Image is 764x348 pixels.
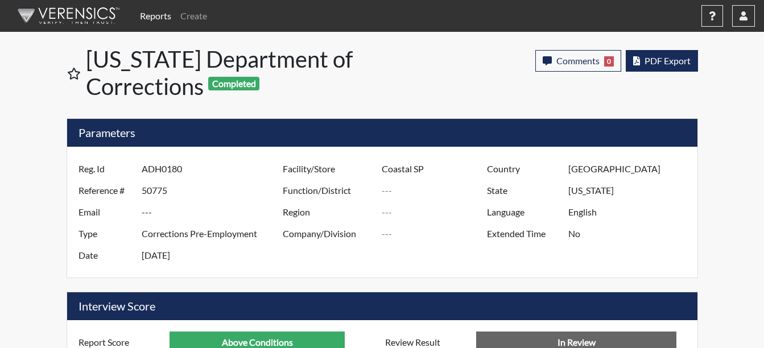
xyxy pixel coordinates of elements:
[142,180,286,201] input: ---
[568,158,694,180] input: ---
[70,201,142,223] label: Email
[176,5,212,27] a: Create
[274,201,382,223] label: Region
[568,201,694,223] input: ---
[70,245,142,266] label: Date
[135,5,176,27] a: Reports
[556,55,600,66] span: Comments
[142,223,286,245] input: ---
[568,180,694,201] input: ---
[568,223,694,245] input: ---
[208,77,259,90] span: Completed
[626,50,698,72] button: PDF Export
[382,158,490,180] input: ---
[274,223,382,245] label: Company/Division
[70,223,142,245] label: Type
[70,180,142,201] label: Reference #
[274,158,382,180] label: Facility/Store
[142,158,286,180] input: ---
[142,201,286,223] input: ---
[382,180,490,201] input: ---
[645,55,691,66] span: PDF Export
[478,201,568,223] label: Language
[67,292,697,320] h5: Interview Score
[142,245,286,266] input: ---
[382,201,490,223] input: ---
[86,45,383,100] h1: [US_STATE] Department of Corrections
[535,50,621,72] button: Comments0
[478,223,568,245] label: Extended Time
[604,56,614,67] span: 0
[478,158,568,180] label: Country
[382,223,490,245] input: ---
[70,158,142,180] label: Reg. Id
[274,180,382,201] label: Function/District
[67,119,697,147] h5: Parameters
[478,180,568,201] label: State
